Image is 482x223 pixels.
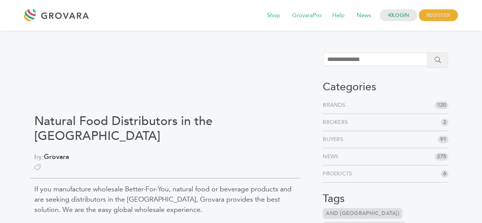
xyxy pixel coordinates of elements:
h1: Natural Food Distributors in the [GEOGRAPHIC_DATA] [34,114,296,143]
span: Shop [262,8,285,23]
a: Grovara [44,152,69,161]
a: LOGIN [380,10,417,21]
span: 91 [438,136,448,143]
a: GrovaraPro [287,11,327,20]
a: Buyers [323,136,346,143]
a: Shop [262,11,285,20]
a: News [323,153,341,160]
span: 275 [435,153,448,160]
a: Brokers [323,119,351,126]
p: If you manufacture wholesale Better-For-You, natural food or beverage products and are seeking di... [34,184,296,215]
span: by: [34,152,296,162]
span: 6 [441,170,448,178]
span: GrovaraPro [287,8,327,23]
a: Help [327,11,350,20]
h3: Tags [323,193,448,205]
span: 120 [435,101,448,109]
span: Help [327,8,350,23]
a: News [351,11,376,20]
span: REGISTER [419,10,458,21]
span: News [351,8,376,23]
a: Brands [323,101,348,109]
a: Products [323,170,355,178]
span: 2 [441,119,448,126]
h3: Categories [323,81,448,94]
a: and [GEOGRAPHIC_DATA]) [323,208,402,219]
